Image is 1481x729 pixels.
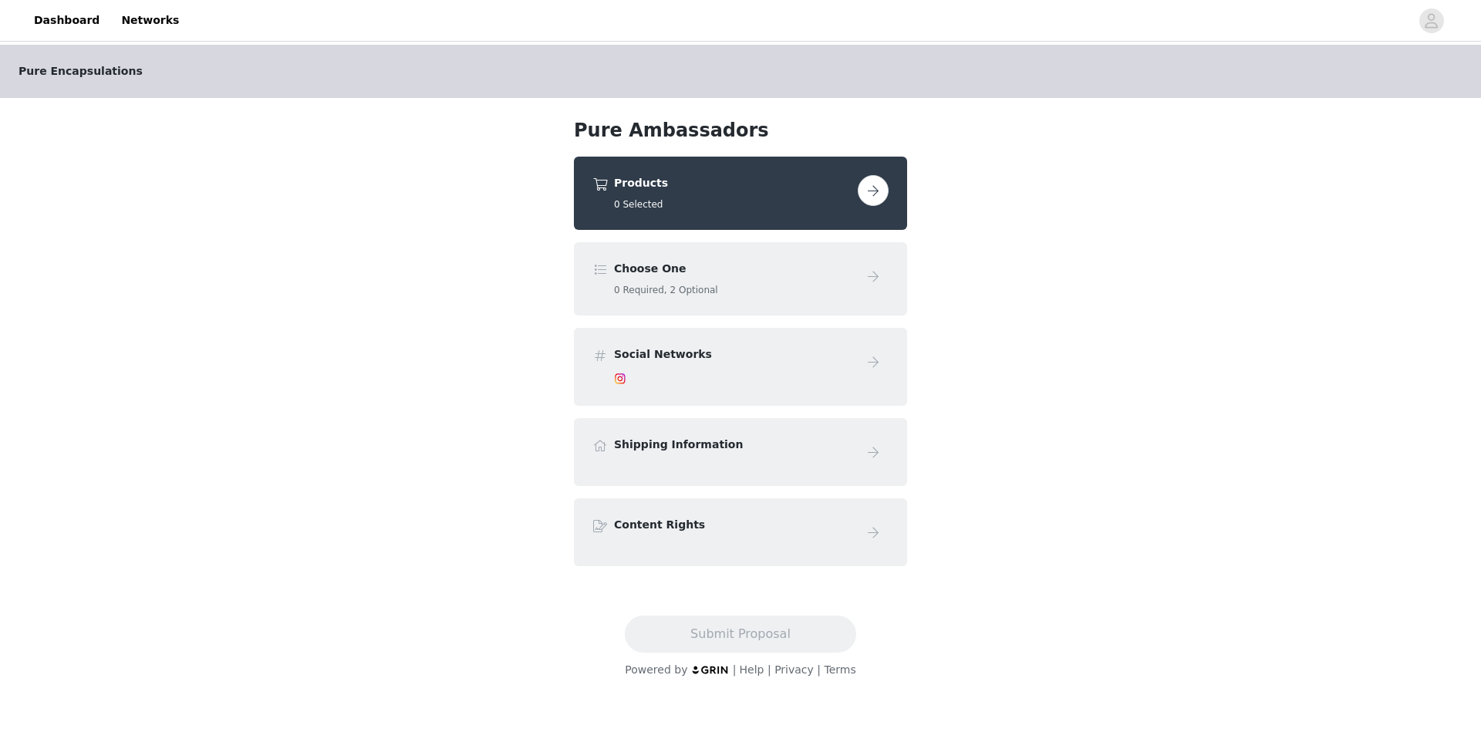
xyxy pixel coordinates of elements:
h4: Shipping Information [614,437,852,453]
span: | [733,663,737,676]
img: logo [691,665,730,675]
span: Pure Encapsulations [19,63,143,79]
h4: Choose One [614,261,852,277]
a: Dashboard [25,3,109,38]
h5: 0 Selected [614,197,852,211]
span: | [817,663,821,676]
a: Terms [824,663,855,676]
div: Content Rights [574,498,907,566]
div: Shipping Information [574,418,907,486]
h4: Content Rights [614,517,852,533]
span: | [767,663,771,676]
a: Networks [112,3,188,38]
h4: Products [614,175,852,191]
span: Powered by [625,663,687,676]
h4: Social Networks [614,346,852,363]
div: Social Networks [574,328,907,406]
div: avatar [1424,8,1439,33]
div: Choose One [574,242,907,316]
h1: Pure Ambassadors [574,116,907,144]
a: Privacy [774,663,814,676]
h5: 0 Required, 2 Optional [614,283,852,297]
a: Help [740,663,764,676]
button: Submit Proposal [625,616,855,653]
div: Products [574,157,907,230]
img: Instagram Icon [614,373,626,385]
